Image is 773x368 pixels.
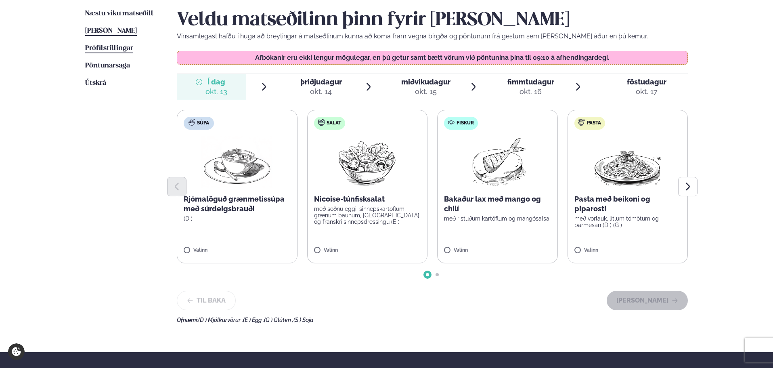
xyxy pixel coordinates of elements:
[318,119,325,126] img: salad.svg
[85,27,137,34] span: [PERSON_NAME]
[8,343,25,360] a: Cookie settings
[507,87,554,97] div: okt. 16
[197,120,209,126] span: Súpa
[444,215,551,222] p: með ristuðum kartöflum og mangósalsa
[401,87,450,97] div: okt. 15
[85,26,137,36] a: [PERSON_NAME]
[184,215,291,222] p: (D )
[177,317,688,323] div: Ofnæmi:
[184,194,291,214] p: Rjómalöguð grænmetissúpa með súrdeigsbrauði
[314,206,421,225] p: með soðnu eggi, sinnepskartöflum, grænum baunum, [GEOGRAPHIC_DATA] og franskri sinnepsdressingu (E )
[457,120,474,126] span: Fiskur
[607,291,688,310] button: [PERSON_NAME]
[462,136,533,188] img: Fish.png
[177,32,688,41] p: Vinsamlegast hafðu í huga að breytingar á matseðlinum kunna að koma fram vegna birgða og pöntunum...
[293,317,314,323] span: (S ) Soja
[85,45,133,52] span: Prófílstillingar
[205,77,227,87] span: Í dag
[85,80,106,86] span: Útskrá
[327,120,341,126] span: Salat
[574,215,681,228] p: með vorlauk, litlum tómötum og parmesan (D ) (G )
[243,317,264,323] span: (E ) Egg ,
[592,136,663,188] img: Spagetti.png
[189,119,195,126] img: soup.svg
[678,177,698,196] button: Next slide
[401,78,450,86] span: miðvikudagur
[198,317,243,323] span: (D ) Mjólkurvörur ,
[587,120,601,126] span: Pasta
[314,194,421,204] p: Nicoise-túnfisksalat
[85,61,130,71] a: Pöntunarsaga
[167,177,186,196] button: Previous slide
[448,119,455,126] img: fish.svg
[85,9,153,19] a: Næstu viku matseðill
[177,291,236,310] button: Til baka
[426,273,429,276] span: Go to slide 1
[185,55,680,61] p: Afbókanir eru ekki lengur mögulegar, en þú getur samt bætt vörum við pöntunina þína til 09:10 á a...
[507,78,554,86] span: fimmtudagur
[627,78,666,86] span: föstudagur
[300,78,342,86] span: þriðjudagur
[201,136,272,188] img: Soup.png
[436,273,439,276] span: Go to slide 2
[85,10,153,17] span: Næstu viku matseðill
[205,87,227,97] div: okt. 13
[85,62,130,69] span: Pöntunarsaga
[574,194,681,214] p: Pasta með beikoni og piparosti
[444,194,551,214] p: Bakaður lax með mango og chilí
[578,119,585,126] img: pasta.svg
[264,317,293,323] span: (G ) Glúten ,
[627,87,666,97] div: okt. 17
[85,78,106,88] a: Útskrá
[85,44,133,53] a: Prófílstillingar
[331,136,403,188] img: Salad.png
[177,9,688,32] h2: Veldu matseðilinn þinn fyrir [PERSON_NAME]
[300,87,342,97] div: okt. 14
